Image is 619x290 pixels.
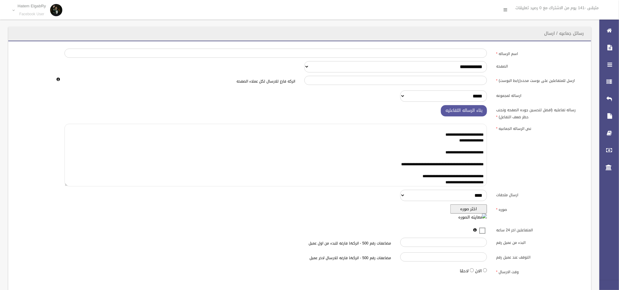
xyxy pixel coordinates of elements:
button: بناء الرساله التفاعليه [441,105,487,116]
label: ارساله لمجموعه [492,90,588,99]
label: وقت الارسال [492,267,588,276]
h6: اتركه فارغ للارسال لكل عملاء الصفحه [64,79,295,83]
label: صوره [492,204,588,213]
label: اسم الرساله [492,49,588,57]
button: اختر صوره [450,204,487,214]
label: الان [475,267,482,275]
label: المتفاعلين اخر 24 ساعه [492,225,588,233]
p: Hatem ElgabRy [18,4,46,8]
label: التوقف عند عميل رقم [492,252,588,261]
small: Facebook User [18,12,46,17]
header: رسائل جماعيه / ارسال [537,28,591,39]
label: رساله تفاعليه (افضل لتحسين جوده الصفحه وتجنب حظر ضعف التفاعل) [492,105,588,120]
label: نص الرساله الجماعيه [492,124,588,132]
label: الصفحه [492,61,588,70]
label: البدء من عميل رقم [492,238,588,246]
h6: مضاعفات رقم 500 - اتركها فارغه للارسال لاخر عميل [160,256,391,260]
img: معاينه الصوره [458,214,487,221]
h6: مضاعفات رقم 500 - اتركها فارغه للبدء من اول عميل [160,241,391,245]
label: لاحقا [460,267,469,275]
label: ارسال ملحقات [492,190,588,198]
label: ارسل للمتفاعلين على بوست محدد(رابط البوست) [492,76,588,84]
